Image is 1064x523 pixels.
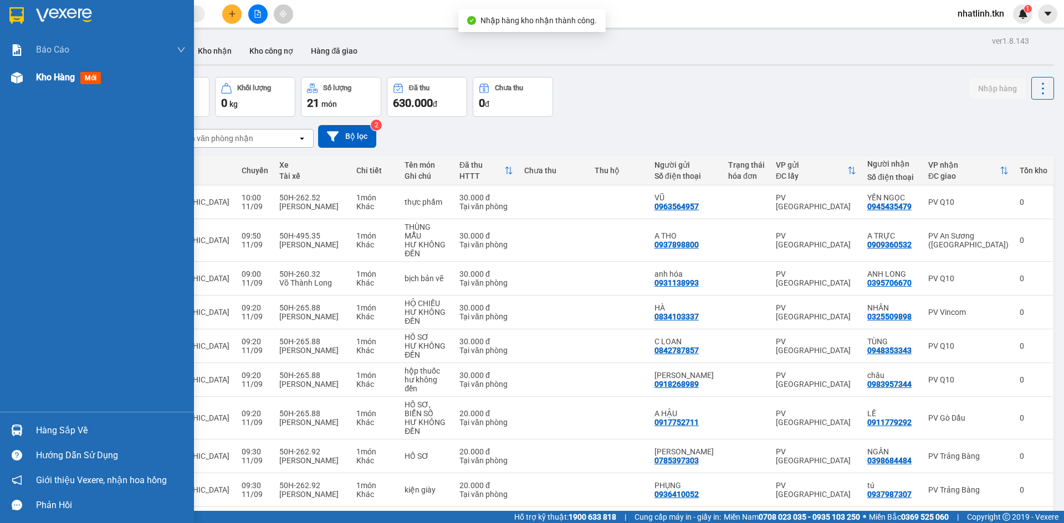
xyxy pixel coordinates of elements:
div: 09:30 [242,447,268,456]
div: Khác [356,490,393,499]
div: PV [GEOGRAPHIC_DATA] [776,231,856,249]
div: Khác [356,278,393,287]
span: message [12,500,22,510]
div: VP gửi [776,160,847,169]
div: 0 [1020,485,1047,494]
div: 0909360532 [867,240,912,249]
strong: 0369 525 060 [901,512,949,521]
div: 0931138993 [654,278,699,287]
button: Kho công nợ [241,38,302,64]
div: KIM LIÊN [654,371,717,380]
div: 09:20 [242,337,268,346]
div: Chưa thu [524,166,584,175]
img: solution-icon [11,44,23,56]
div: PV [GEOGRAPHIC_DATA] [776,481,856,499]
div: PV Trảng Bàng [928,485,1009,494]
div: [PERSON_NAME] [279,380,346,389]
div: Tại văn phòng [459,240,513,249]
strong: 1900 633 818 [569,512,616,521]
div: Tại văn phòng [459,346,513,355]
button: Số lượng21món [301,77,381,117]
div: 10:00 [242,193,268,202]
div: 0785397303 [654,456,699,465]
span: check-circle [467,16,476,25]
div: NGÂN [867,447,917,456]
span: Miền Nam [724,511,860,523]
div: PV Gò Dầu [928,413,1009,422]
div: Xe [279,160,346,169]
div: 50H-265.88 [279,409,346,418]
div: Phản hồi [36,497,186,514]
button: Đã thu630.000đ [387,77,467,117]
div: Ghi chú [405,172,448,180]
div: PV [GEOGRAPHIC_DATA] [776,409,856,427]
div: Khác [356,346,393,355]
div: 1 món [356,409,393,418]
div: Người nhận [867,159,917,168]
div: [PERSON_NAME] [279,312,346,321]
span: copyright [1002,513,1010,521]
div: PV Q10 [928,375,1009,384]
div: 0 [1020,198,1047,206]
span: | [957,511,959,523]
span: 1 [1026,5,1030,13]
span: mới [80,72,101,84]
div: 09:20 [242,303,268,312]
span: món [321,100,337,108]
div: HƯ KHÔNG ĐỀN [405,418,448,436]
sup: 1 [1024,5,1032,13]
div: 1 món [356,193,393,202]
div: 30.000 đ [459,231,513,240]
span: 0 [479,96,485,110]
div: 0983957344 [867,380,912,389]
div: 0 [1020,236,1047,245]
div: Trạng thái [728,160,765,169]
div: 09:30 [242,481,268,490]
div: PV Q10 [928,341,1009,350]
div: 0911779292 [867,418,912,427]
div: anh hóa [654,270,717,278]
div: ANH LINH [654,447,717,456]
div: Đã thu [409,84,429,92]
div: Võ Thành Long [279,278,346,287]
div: hóa đơn [728,172,765,180]
div: Chọn văn phòng nhận [177,133,253,144]
div: Tài xế [279,172,346,180]
span: notification [12,475,22,485]
div: C LOAN [654,337,717,346]
div: [PERSON_NAME] [279,418,346,427]
div: Tại văn phòng [459,456,513,465]
div: LỀ [867,409,917,418]
div: 11/09 [242,240,268,249]
div: 0918268989 [654,380,699,389]
div: 1 món [356,303,393,312]
div: PV [GEOGRAPHIC_DATA] [776,303,856,321]
th: Toggle SortBy [923,156,1014,185]
div: 20.000 đ [459,447,513,456]
div: 50H-265.88 [279,303,346,312]
div: hư không đền [405,375,448,393]
div: TÙNG [867,337,917,346]
div: 20.000 đ [459,409,513,418]
button: Nhập hàng [969,79,1026,99]
div: ĐC lấy [776,172,847,180]
img: logo-vxr [9,7,24,24]
div: 1 món [356,481,393,490]
div: A TRỰC [867,231,917,240]
div: 11/09 [242,490,268,499]
div: 09:50 [242,231,268,240]
div: 0 [1020,274,1047,283]
div: Số lượng [323,84,351,92]
span: | [625,511,626,523]
div: HÀ [654,303,717,312]
div: HƯ KHÔNG ĐỀN [405,341,448,359]
div: 30.000 đ [459,371,513,380]
button: Kho nhận [189,38,241,64]
div: 09:20 [242,371,268,380]
div: Hướng dẫn sử dụng [36,447,186,464]
div: thực phẩm [405,198,448,206]
span: 630.000 [393,96,433,110]
div: ver 1.8.143 [992,35,1029,47]
span: Miền Bắc [869,511,949,523]
div: châu [867,371,917,380]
